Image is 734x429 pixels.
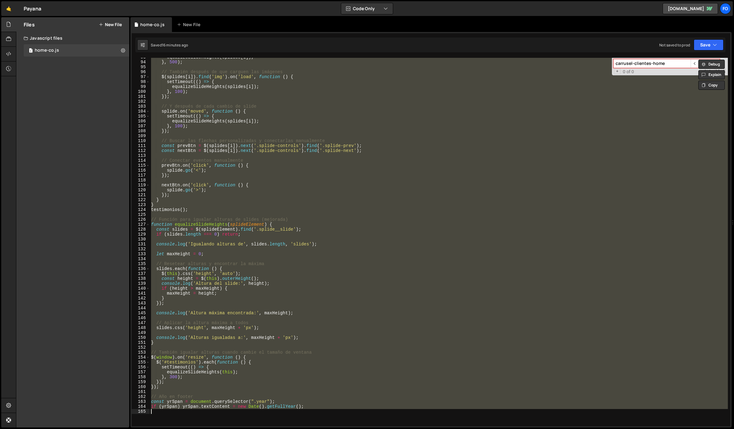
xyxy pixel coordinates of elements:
[132,119,150,124] div: 106
[132,74,150,79] div: 97
[132,222,150,227] div: 127
[132,389,150,394] div: 161
[132,94,150,99] div: 101
[132,375,150,379] div: 158
[132,261,150,266] div: 135
[659,42,690,48] div: Not saved to prod
[720,3,731,14] a: fo
[132,197,150,202] div: 122
[132,301,150,306] div: 143
[140,22,165,28] div: home-co.js
[132,193,150,197] div: 121
[1,1,16,16] a: 🤙
[132,173,150,178] div: 117
[132,266,150,271] div: 136
[698,60,725,69] button: Debug
[698,70,725,79] button: Explain
[132,178,150,183] div: 118
[132,65,150,70] div: 95
[132,70,150,74] div: 96
[99,22,122,27] button: New File
[132,330,150,335] div: 149
[691,59,699,68] span: ​
[132,271,150,276] div: 137
[132,286,150,291] div: 140
[132,325,150,330] div: 148
[132,345,150,350] div: 152
[132,404,150,409] div: 164
[132,129,150,133] div: 108
[132,232,150,237] div: 129
[663,3,718,14] a: [DOMAIN_NAME]
[132,379,150,384] div: 159
[132,384,150,389] div: 160
[132,60,150,65] div: 94
[16,32,129,44] div: Javascript files
[132,124,150,129] div: 107
[132,365,150,370] div: 156
[132,114,150,119] div: 105
[132,316,150,320] div: 146
[341,3,393,14] button: Code Only
[29,49,33,54] span: 1
[132,84,150,89] div: 99
[132,89,150,94] div: 100
[132,109,150,114] div: 104
[132,212,150,217] div: 125
[132,394,150,399] div: 162
[132,207,150,212] div: 124
[132,202,150,207] div: 123
[132,79,150,84] div: 98
[132,153,150,158] div: 113
[132,252,150,256] div: 133
[162,42,188,48] div: 16 minutes ago
[614,69,620,74] span: Toggle Replace mode
[132,148,150,153] div: 112
[132,99,150,104] div: 102
[132,281,150,286] div: 139
[132,133,150,138] div: 109
[24,21,35,28] h2: Files
[132,399,150,404] div: 163
[132,276,150,281] div: 138
[132,183,150,188] div: 119
[132,168,150,173] div: 116
[132,256,150,261] div: 134
[132,143,150,148] div: 111
[613,59,691,68] input: Search for
[132,409,150,414] div: 165
[132,350,150,355] div: 153
[177,22,203,28] div: New File
[132,237,150,242] div: 130
[132,311,150,316] div: 145
[151,42,188,48] div: Saved
[132,360,150,365] div: 155
[132,355,150,360] div: 154
[132,296,150,301] div: 142
[132,227,150,232] div: 128
[694,39,724,50] button: Save
[132,138,150,143] div: 110
[35,48,59,53] div: home-co.js
[132,335,150,340] div: 150
[132,291,150,296] div: 141
[132,104,150,109] div: 103
[132,370,150,375] div: 157
[132,217,150,222] div: 126
[132,188,150,193] div: 120
[24,5,41,12] div: Payana
[24,44,129,57] div: 17122/47230.js
[132,320,150,325] div: 147
[132,242,150,247] div: 131
[620,69,636,74] span: 0 of 0
[132,247,150,252] div: 132
[132,306,150,311] div: 144
[132,163,150,168] div: 115
[698,81,725,90] button: Copy
[132,340,150,345] div: 151
[132,158,150,163] div: 114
